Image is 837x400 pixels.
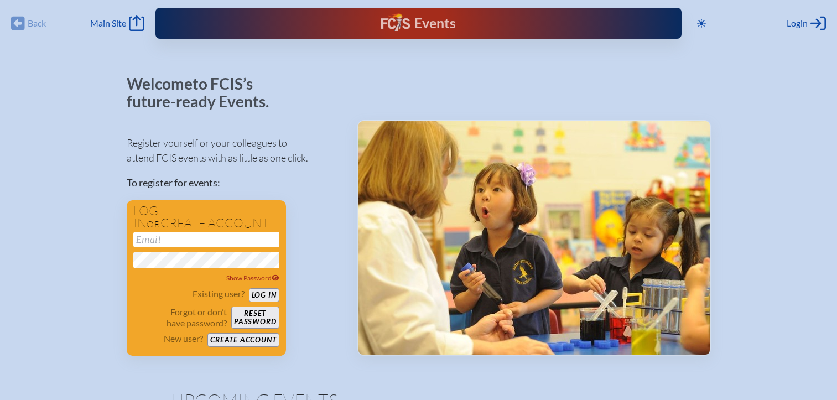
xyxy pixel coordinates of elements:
[358,121,710,355] img: Events
[193,288,245,299] p: Existing user?
[207,333,279,347] button: Create account
[127,75,282,110] p: Welcome to FCIS’s future-ready Events.
[305,13,532,33] div: FCIS Events — Future ready
[127,136,340,165] p: Register yourself or your colleagues to attend FCIS events with as little as one click.
[147,219,160,230] span: or
[787,18,808,29] span: Login
[133,307,227,329] p: Forgot or don’t have password?
[133,205,279,230] h1: Log in create account
[133,232,279,247] input: Email
[231,307,279,329] button: Resetpassword
[164,333,203,344] p: New user?
[226,274,279,282] span: Show Password
[90,15,144,31] a: Main Site
[127,175,340,190] p: To register for events:
[249,288,279,302] button: Log in
[90,18,126,29] span: Main Site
